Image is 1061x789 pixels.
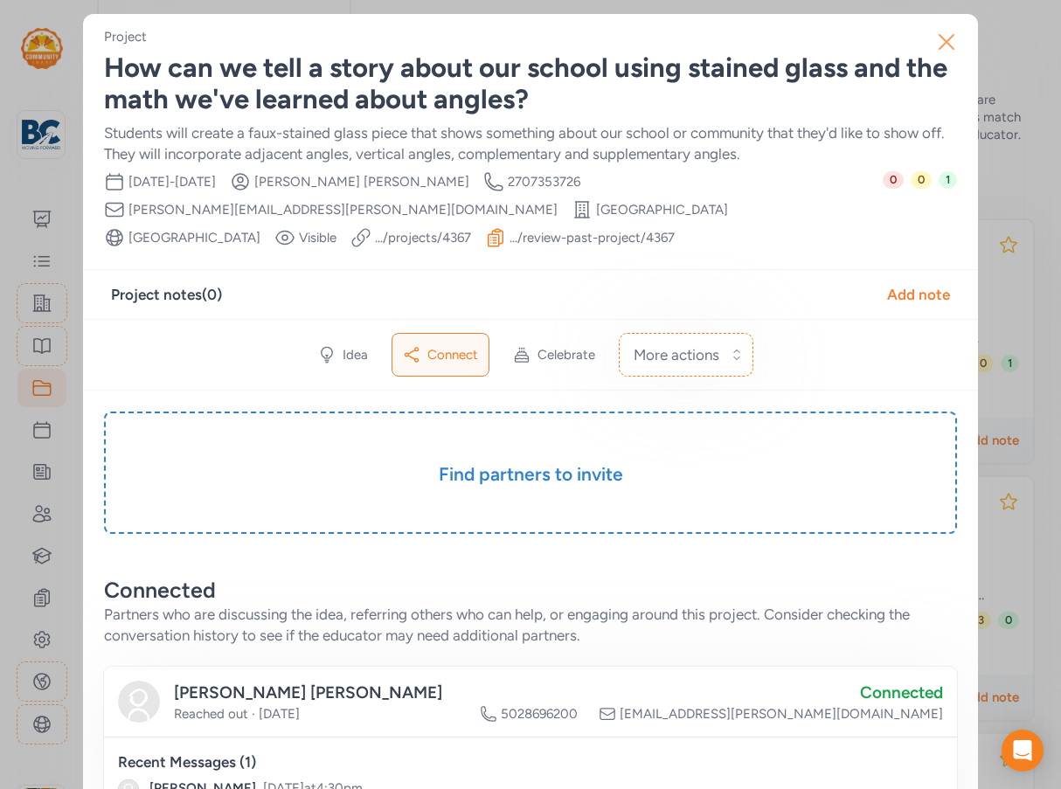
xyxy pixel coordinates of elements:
[254,173,469,190] span: [PERSON_NAME] [PERSON_NAME]
[537,346,595,363] span: Celebrate
[128,201,558,218] span: [PERSON_NAME][EMAIL_ADDRESS][PERSON_NAME][DOMAIN_NAME]
[510,229,675,246] a: .../review-past-project/4367
[508,173,580,190] span: 2707353726
[118,681,160,723] img: avatar38fbb18c.svg
[887,284,950,305] div: Add note
[375,229,471,246] a: .../projects/4367
[128,229,260,246] div: [GEOGRAPHIC_DATA]
[104,52,957,115] div: How can we tell a story about our school using stained glass and the math we've learned about ang...
[299,229,336,246] span: Visible
[501,705,578,723] span: 5028696200
[634,344,719,365] span: More actions
[174,681,442,705] div: [PERSON_NAME] [PERSON_NAME]
[104,604,957,646] div: Partners who are discussing the idea, referring others who can help, or engaging around this proj...
[104,122,957,164] div: Students will create a faux-stained glass piece that shows something about our school or communit...
[252,706,255,722] span: ·
[1002,730,1044,772] div: Open Intercom Messenger
[148,462,913,487] h3: Find partners to invite
[104,576,957,604] div: Connected
[427,346,478,363] span: Connect
[939,171,957,189] span: 1
[104,28,147,45] div: Project
[883,171,904,189] span: 0
[343,346,368,363] span: Idea
[596,201,728,218] span: [GEOGRAPHIC_DATA]
[128,173,216,190] span: [DATE] - [DATE]
[111,284,222,305] div: Project notes ( 0 )
[174,706,248,722] span: Reached out
[620,705,943,723] span: [EMAIL_ADDRESS][PERSON_NAME][DOMAIN_NAME]
[619,333,753,377] button: More actions
[911,171,932,189] span: 0
[480,681,943,705] div: Connected
[118,751,256,772] div: Recent Messages ( 1 )
[259,706,300,722] span: [DATE]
